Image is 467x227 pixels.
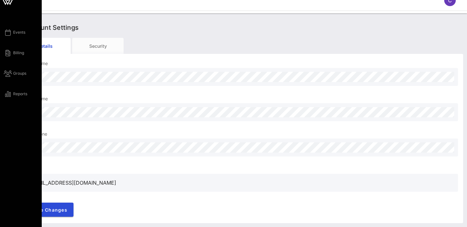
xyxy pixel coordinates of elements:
span: Reports [13,91,27,97]
p: Cell Phone [24,131,458,137]
button: Save Changes [24,203,74,217]
span: Save Changes [31,207,67,213]
p: Email [24,166,458,172]
p: First Name [24,60,458,67]
span: Events [13,29,25,35]
p: Last Name [24,96,458,102]
a: Billing [4,49,24,57]
div: Security [72,38,124,54]
div: Details [19,38,71,54]
a: Events [4,29,25,36]
a: Reports [4,90,27,98]
div: Account Settings [19,17,463,38]
a: Groups [4,70,26,77]
span: Groups [13,71,26,76]
span: Billing [13,50,24,56]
